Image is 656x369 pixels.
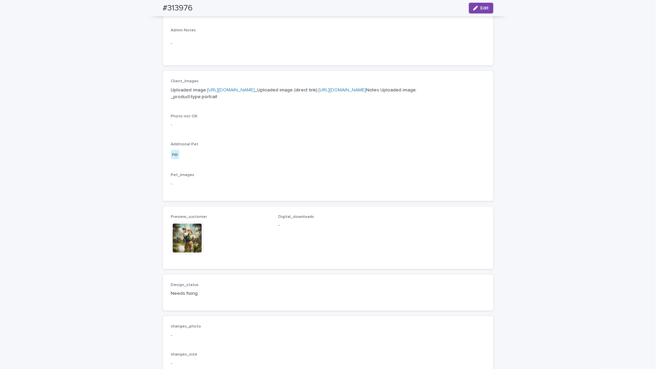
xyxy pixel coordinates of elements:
[319,88,366,92] a: [URL][DOMAIN_NAME]
[171,290,270,297] p: Needs fixing
[171,215,207,219] span: Preview_customer
[171,40,485,47] p: -
[171,352,198,357] span: changes_size
[171,87,485,101] p: Uploaded image: _Uploaded image (direct link): Notes Uploaded image: _product-type:portrait
[171,173,195,177] span: Pet_Images
[171,28,196,32] span: Admin Notes
[171,142,199,146] span: Additional Pet
[207,88,255,92] a: [URL][DOMAIN_NAME]
[163,3,193,13] h2: #313976
[171,332,485,339] p: -
[171,150,179,160] div: no
[171,114,198,118] span: Photo not OK
[171,121,485,129] p: -
[171,180,485,188] p: -
[171,283,199,287] span: Design_status
[171,324,201,329] span: changes_photo
[171,360,485,367] p: -
[278,222,378,229] p: -
[171,79,199,83] span: Client_Images
[469,3,493,13] button: Edit
[278,215,314,219] span: Digital_downloads
[481,6,489,10] span: Edit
